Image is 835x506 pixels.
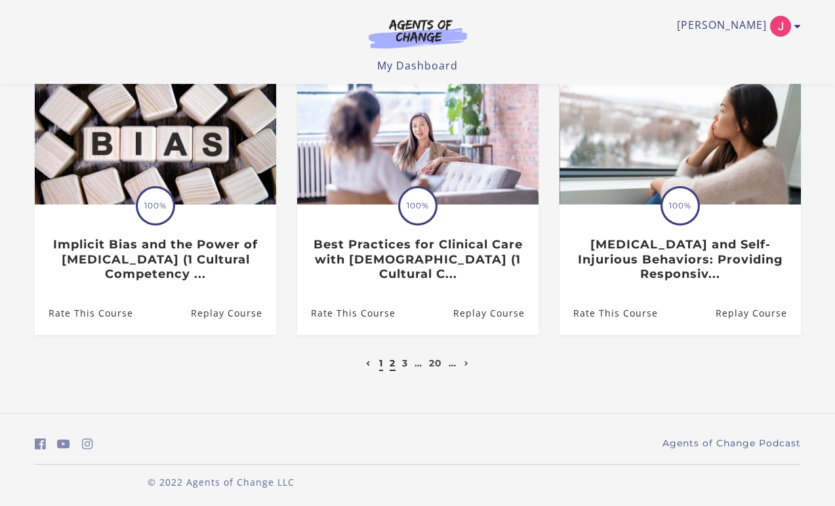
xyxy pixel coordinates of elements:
[677,16,794,37] a: Toggle menu
[311,237,524,282] h3: Best Practices for Clinical Care with [DEMOGRAPHIC_DATA] (1 Cultural C...
[453,292,538,334] a: Best Practices for Clinical Care with Asian Americans (1 Cultural C...: Resume Course
[138,188,173,224] span: 100%
[402,357,408,369] a: 3
[377,58,458,73] a: My Dashboard
[35,475,407,489] p: © 2022 Agents of Change LLC
[379,357,383,369] a: 1
[715,292,800,334] a: Suicidal Ideation and Self-Injurious Behaviors: Providing Responsiv...: Resume Course
[355,18,481,49] img: Agents of Change Logo
[57,438,70,450] i: https://www.youtube.com/c/AgentsofChangeTestPrepbyMeaganMitchell (Open in a new window)
[400,188,436,224] span: 100%
[190,292,275,334] a: Implicit Bias and the Power of Peer Support (1 Cultural Competency ...: Resume Course
[82,438,93,450] i: https://www.instagram.com/agentsofchangeprep/ (Open in a new window)
[449,357,457,369] a: …
[35,292,133,334] a: Implicit Bias and the Power of Peer Support (1 Cultural Competency ...: Rate This Course
[390,357,396,369] a: 2
[573,237,786,282] h3: [MEDICAL_DATA] and Self-Injurious Behaviors: Providing Responsiv...
[429,357,442,369] a: 20
[662,437,801,450] a: Agents of Change Podcast
[415,357,422,369] a: …
[49,237,262,282] h3: Implicit Bias and the Power of [MEDICAL_DATA] (1 Cultural Competency ...
[35,438,46,450] i: https://www.facebook.com/groups/aswbtestprep (Open in a new window)
[461,357,472,369] a: Next page
[57,435,70,454] a: https://www.youtube.com/c/AgentsofChangeTestPrepbyMeaganMitchell (Open in a new window)
[35,435,46,454] a: https://www.facebook.com/groups/aswbtestprep (Open in a new window)
[82,435,93,454] a: https://www.instagram.com/agentsofchangeprep/ (Open in a new window)
[560,292,658,334] a: Suicidal Ideation and Self-Injurious Behaviors: Providing Responsiv...: Rate This Course
[297,292,396,334] a: Best Practices for Clinical Care with Asian Americans (1 Cultural C...: Rate This Course
[662,188,698,224] span: 100%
